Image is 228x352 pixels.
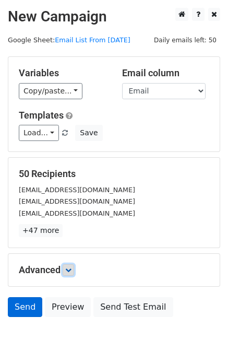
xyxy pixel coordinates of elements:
[19,264,209,276] h5: Advanced
[55,36,130,44] a: Email List From [DATE]
[19,168,209,180] h5: 50 Recipients
[19,83,82,99] a: Copy/paste...
[75,125,102,141] button: Save
[19,125,59,141] a: Load...
[122,67,210,79] h5: Email column
[19,209,135,217] small: [EMAIL_ADDRESS][DOMAIN_NAME]
[176,302,228,352] iframe: Chat Widget
[93,297,173,317] a: Send Test Email
[19,197,135,205] small: [EMAIL_ADDRESS][DOMAIN_NAME]
[8,36,130,44] small: Google Sheet:
[19,67,106,79] h5: Variables
[19,186,135,194] small: [EMAIL_ADDRESS][DOMAIN_NAME]
[19,224,63,237] a: +47 more
[8,8,220,26] h2: New Campaign
[8,297,42,317] a: Send
[150,36,220,44] a: Daily emails left: 50
[45,297,91,317] a: Preview
[150,34,220,46] span: Daily emails left: 50
[19,110,64,121] a: Templates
